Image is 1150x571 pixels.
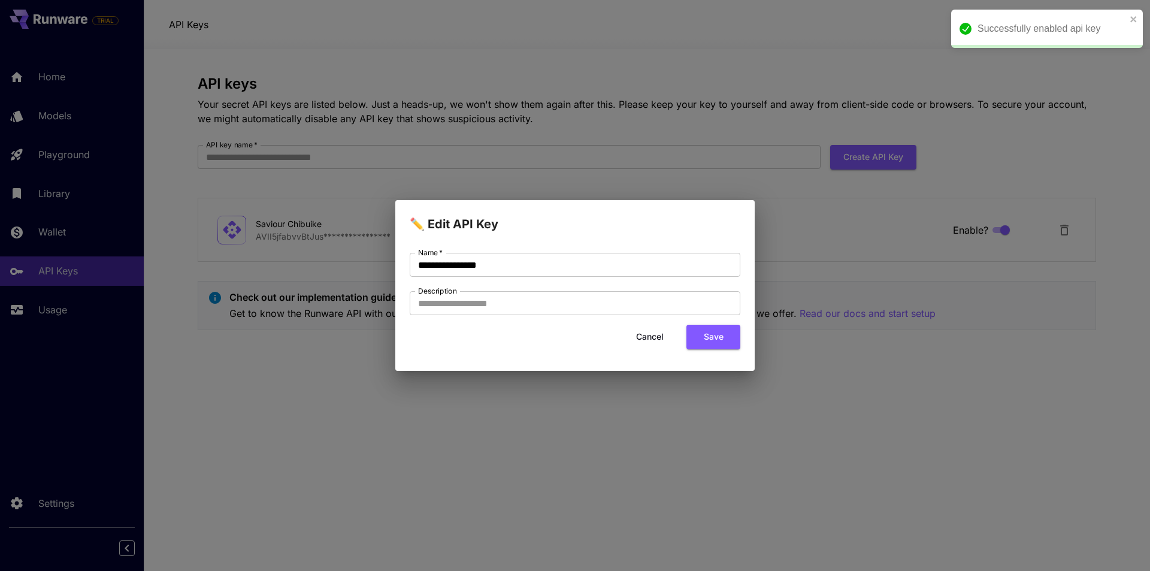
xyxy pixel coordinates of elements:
[1130,14,1138,24] button: close
[623,325,677,349] button: Cancel
[978,22,1126,36] div: Successfully enabled api key
[418,286,457,296] label: Description
[418,247,443,258] label: Name
[395,200,755,234] h2: ✏️ Edit API Key
[686,325,740,349] button: Save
